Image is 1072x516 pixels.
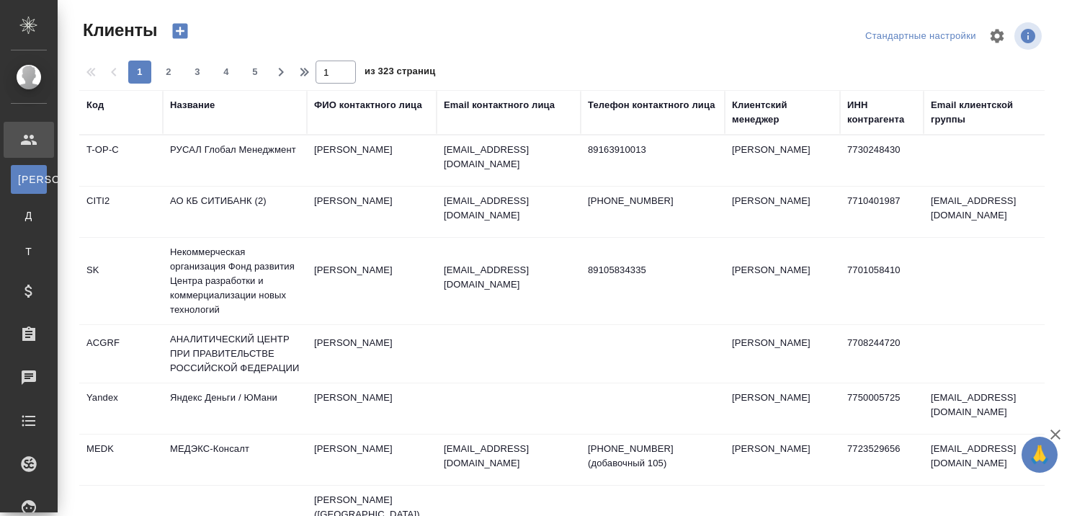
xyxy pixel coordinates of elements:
p: [EMAIL_ADDRESS][DOMAIN_NAME] [444,194,573,223]
div: split button [862,25,980,48]
td: T-OP-C [79,135,163,186]
p: [EMAIL_ADDRESS][DOMAIN_NAME] [444,143,573,172]
span: 5 [244,65,267,79]
td: [PERSON_NAME] [725,187,840,237]
td: Некоммерческая организация Фонд развития Центра разработки и коммерциализации новых технологий [163,238,307,324]
td: [EMAIL_ADDRESS][DOMAIN_NAME] [924,383,1053,434]
td: 7730248430 [840,135,924,186]
span: Настроить таблицу [980,19,1014,53]
span: Посмотреть информацию [1014,22,1045,50]
td: [PERSON_NAME] [307,383,437,434]
td: [PERSON_NAME] [307,187,437,237]
div: Email клиентской группы [931,98,1046,127]
button: Создать [163,19,197,43]
td: АО КБ СИТИБАНК (2) [163,187,307,237]
span: Т [18,244,40,259]
td: 7750005725 [840,383,924,434]
div: Телефон контактного лица [588,98,715,112]
span: [PERSON_NAME] [18,172,40,187]
span: 3 [186,65,209,79]
td: [PERSON_NAME] [307,256,437,306]
td: CITI2 [79,187,163,237]
p: [PHONE_NUMBER] (добавочный 105) [588,442,718,471]
div: ФИО контактного лица [314,98,422,112]
td: [PERSON_NAME] [725,135,840,186]
td: Яндекс Деньги / ЮМани [163,383,307,434]
a: Т [11,237,47,266]
p: [PHONE_NUMBER] [588,194,718,208]
button: 🙏 [1022,437,1058,473]
td: МЕДЭКС-Консалт [163,435,307,485]
td: SK [79,256,163,306]
p: [EMAIL_ADDRESS][DOMAIN_NAME] [444,442,573,471]
td: [PERSON_NAME] [725,256,840,306]
span: Д [18,208,40,223]
td: [EMAIL_ADDRESS][DOMAIN_NAME] [924,187,1053,237]
span: 4 [215,65,238,79]
td: Yandex [79,383,163,434]
div: Email контактного лица [444,98,555,112]
span: Клиенты [79,19,157,42]
td: РУСАЛ Глобал Менеджмент [163,135,307,186]
a: [PERSON_NAME] [11,165,47,194]
div: Клиентский менеджер [732,98,833,127]
div: Код [86,98,104,112]
p: 89105834335 [588,263,718,277]
div: Название [170,98,215,112]
p: 89163910013 [588,143,718,157]
a: Д [11,201,47,230]
td: 7710401987 [840,187,924,237]
span: 🙏 [1027,440,1052,470]
button: 4 [215,61,238,84]
td: [EMAIL_ADDRESS][DOMAIN_NAME] [924,435,1053,485]
button: 2 [157,61,180,84]
td: [PERSON_NAME] [725,329,840,379]
td: АНАЛИТИЧЕСКИЙ ЦЕНТР ПРИ ПРАВИТЕЛЬСТВЕ РОССИЙСКОЙ ФЕДЕРАЦИИ [163,325,307,383]
td: MEDK [79,435,163,485]
div: ИНН контрагента [847,98,916,127]
td: [PERSON_NAME] [307,135,437,186]
td: [PERSON_NAME] [725,383,840,434]
button: 3 [186,61,209,84]
p: [EMAIL_ADDRESS][DOMAIN_NAME] [444,263,573,292]
td: 7701058410 [840,256,924,306]
button: 5 [244,61,267,84]
td: ACGRF [79,329,163,379]
td: [PERSON_NAME] [307,435,437,485]
span: 2 [157,65,180,79]
span: из 323 страниц [365,63,435,84]
td: 7723529656 [840,435,924,485]
td: [PERSON_NAME] [307,329,437,379]
td: 7708244720 [840,329,924,379]
td: [PERSON_NAME] [725,435,840,485]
